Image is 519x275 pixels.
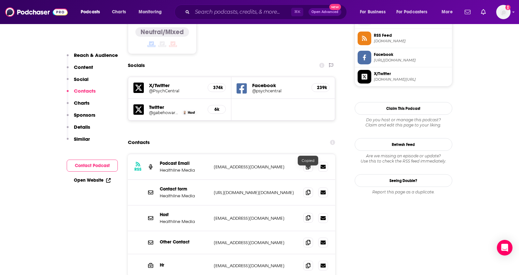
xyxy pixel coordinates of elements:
span: Logged in as kochristina [496,5,511,19]
span: feeds.megaphone.fm [374,39,449,44]
a: Open Website [74,177,111,183]
button: Contact Podcast [67,160,118,172]
span: For Business [360,7,386,17]
h5: 6k [213,107,220,112]
p: Sponsors [74,112,95,118]
p: Podcast Email [160,161,209,166]
img: User Profile [496,5,511,19]
button: Open AdvancedNew [308,8,341,16]
h5: Twitter [149,104,203,110]
a: RSS Feed[DOMAIN_NAME] [358,32,449,45]
h5: 374k [213,85,220,90]
p: Contact form [160,186,209,192]
h2: Socials [128,59,145,72]
a: Charts [108,7,130,17]
p: Other Contact [160,239,209,245]
a: @psychcentral [252,88,306,93]
button: Social [67,76,89,88]
img: Gabe Howard [183,111,186,114]
input: Search podcasts, credits, & more... [192,7,291,17]
span: Host [188,111,195,115]
span: For Podcasters [396,7,428,17]
div: Report this page as a duplicate. [355,190,452,195]
button: open menu [355,7,394,17]
div: Claim and edit this page to your liking. [355,117,452,128]
span: Podcasts [81,7,100,17]
a: @gabehoward29 [149,110,180,115]
button: Charts [67,100,89,112]
button: open menu [392,7,437,17]
p: Details [74,124,90,130]
svg: Add a profile image [505,5,511,10]
button: Content [67,64,93,76]
p: [EMAIL_ADDRESS][DOMAIN_NAME] [214,263,298,268]
p: Similar [74,136,90,142]
p: Host [160,212,209,217]
div: Copied [298,156,318,165]
button: open menu [437,7,461,17]
p: Healthline Media [160,219,209,224]
div: Open Intercom Messenger [497,240,512,255]
p: [EMAIL_ADDRESS][DOMAIN_NAME] [214,240,298,245]
h5: Facebook [252,82,306,88]
button: Details [67,124,90,136]
h5: X/Twitter [149,82,203,88]
h5: 239k [317,85,324,90]
span: Facebook [374,52,449,58]
span: New [329,4,341,10]
p: [URL][DOMAIN_NAME][DOMAIN_NAME] [214,190,298,195]
button: open menu [76,7,108,17]
p: Charts [74,100,89,106]
a: Facebook[URL][DOMAIN_NAME] [358,51,449,64]
span: Monitoring [139,7,162,17]
p: Reach & Audience [74,52,118,58]
a: Seeing Double? [355,174,452,187]
span: X/Twitter [374,71,449,77]
button: Show profile menu [496,5,511,19]
p: Hr [160,262,209,268]
button: Contacts [67,88,96,100]
div: Search podcasts, credits, & more... [181,5,353,20]
span: twitter.com/PsychCentral [374,77,449,82]
h3: RSS [134,167,142,172]
p: [EMAIL_ADDRESS][DOMAIN_NAME] [214,216,298,221]
button: Reach & Audience [67,52,118,64]
img: Podchaser - Follow, Share and Rate Podcasts [5,6,68,18]
button: Claim This Podcast [355,102,452,115]
span: ⌘ K [291,8,303,16]
p: Contacts [74,88,96,94]
a: X/Twitter[DOMAIN_NAME][URL] [358,70,449,84]
p: Social [74,76,89,82]
span: Open Advanced [311,10,338,14]
p: [EMAIL_ADDRESS][DOMAIN_NAME] [214,164,298,170]
span: RSS Feed [374,33,449,38]
a: @PsychCentral [149,88,203,93]
span: https://www.facebook.com/psychcentral [374,58,449,63]
div: Are we missing an episode or update? Use this to check the RSS feed immediately. [355,153,452,164]
a: Show notifications dropdown [478,7,488,18]
p: Content [74,64,93,70]
span: Charts [112,7,126,17]
a: Show notifications dropdown [462,7,473,18]
span: More [442,7,453,17]
button: open menu [134,7,170,17]
h2: Contacts [128,136,150,149]
button: Sponsors [67,112,95,124]
h4: Neutral/Mixed [141,28,184,36]
p: Healthline Media [160,193,209,199]
p: Healthline Media [160,167,209,173]
span: Do you host or manage this podcast? [355,117,452,123]
button: Similar [67,136,90,148]
button: Refresh Feed [355,138,452,151]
